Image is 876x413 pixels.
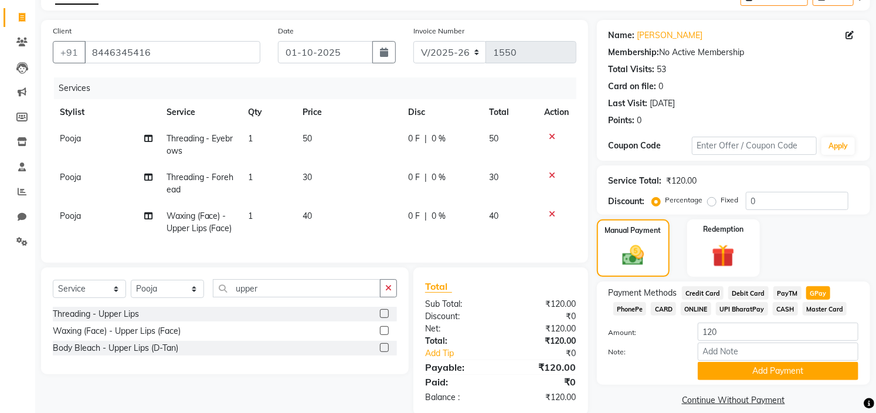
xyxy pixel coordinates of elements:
[609,140,692,152] div: Coupon Code
[84,41,260,63] input: Search by Name/Mobile/Email/Code
[489,133,498,144] span: 50
[53,26,72,36] label: Client
[609,63,655,76] div: Total Visits:
[501,360,585,374] div: ₹120.00
[501,298,585,310] div: ₹120.00
[432,210,446,222] span: 0 %
[821,137,855,155] button: Apply
[53,99,159,126] th: Stylist
[613,302,647,316] span: PhonePe
[413,26,464,36] label: Invoice Number
[657,63,667,76] div: 53
[716,302,768,316] span: UPI BharatPay
[600,327,689,338] label: Amount:
[425,133,427,145] span: |
[666,195,703,205] label: Percentage
[53,41,86,63] button: +91
[416,323,501,335] div: Net:
[698,362,858,380] button: Add Payment
[432,133,446,145] span: 0 %
[53,342,178,354] div: Body Bleach - Upper Lips (D-Tan)
[303,172,312,182] span: 30
[213,279,381,297] input: Search or Scan
[698,343,858,361] input: Add Note
[416,391,501,404] div: Balance :
[501,323,585,335] div: ₹120.00
[167,133,233,156] span: Threading - Eyebrows
[599,394,868,407] a: Continue Without Payment
[296,99,401,126] th: Price
[159,99,241,126] th: Service
[651,302,676,316] span: CARD
[667,175,697,187] div: ₹120.00
[60,211,81,221] span: Pooja
[806,286,830,300] span: GPay
[609,175,662,187] div: Service Total:
[60,133,81,144] span: Pooja
[609,195,645,208] div: Discount:
[728,286,769,300] span: Debit Card
[408,210,420,222] span: 0 F
[609,287,677,299] span: Payment Methods
[408,171,420,184] span: 0 F
[416,310,501,323] div: Discount:
[659,80,664,93] div: 0
[425,210,427,222] span: |
[54,77,585,99] div: Services
[698,323,858,341] input: Amount
[408,133,420,145] span: 0 F
[416,375,501,389] div: Paid:
[60,172,81,182] span: Pooja
[425,280,452,293] span: Total
[241,99,296,126] th: Qty
[609,97,648,110] div: Last Visit:
[501,375,585,389] div: ₹0
[637,29,703,42] a: [PERSON_NAME]
[609,46,660,59] div: Membership:
[637,114,642,127] div: 0
[482,99,537,126] th: Total
[721,195,739,205] label: Fixed
[248,211,253,221] span: 1
[609,114,635,127] div: Points:
[605,225,661,236] label: Manual Payment
[416,347,515,360] a: Add Tip
[609,80,657,93] div: Card on file:
[303,133,312,144] span: 50
[692,137,817,155] input: Enter Offer / Coupon Code
[489,211,498,221] span: 40
[501,335,585,347] div: ₹120.00
[682,286,724,300] span: Credit Card
[600,347,689,357] label: Note:
[432,171,446,184] span: 0 %
[278,26,294,36] label: Date
[773,286,802,300] span: PayTM
[248,133,253,144] span: 1
[609,46,858,59] div: No Active Membership
[501,310,585,323] div: ₹0
[681,302,711,316] span: ONLINE
[501,391,585,404] div: ₹120.00
[248,172,253,182] span: 1
[703,224,743,235] label: Redemption
[650,97,675,110] div: [DATE]
[705,242,742,270] img: _gift.svg
[515,347,585,360] div: ₹0
[303,211,312,221] span: 40
[773,302,798,316] span: CASH
[489,172,498,182] span: 30
[167,172,234,195] span: Threading - Forehead
[401,99,482,126] th: Disc
[167,211,232,233] span: Waxing (Face) - Upper Lips (Face)
[425,171,427,184] span: |
[538,99,576,126] th: Action
[416,298,501,310] div: Sub Total:
[803,302,847,316] span: Master Card
[616,243,651,268] img: _cash.svg
[609,29,635,42] div: Name:
[416,335,501,347] div: Total:
[53,325,181,337] div: Waxing (Face) - Upper Lips (Face)
[53,308,139,320] div: Threading - Upper Lips
[416,360,501,374] div: Payable:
